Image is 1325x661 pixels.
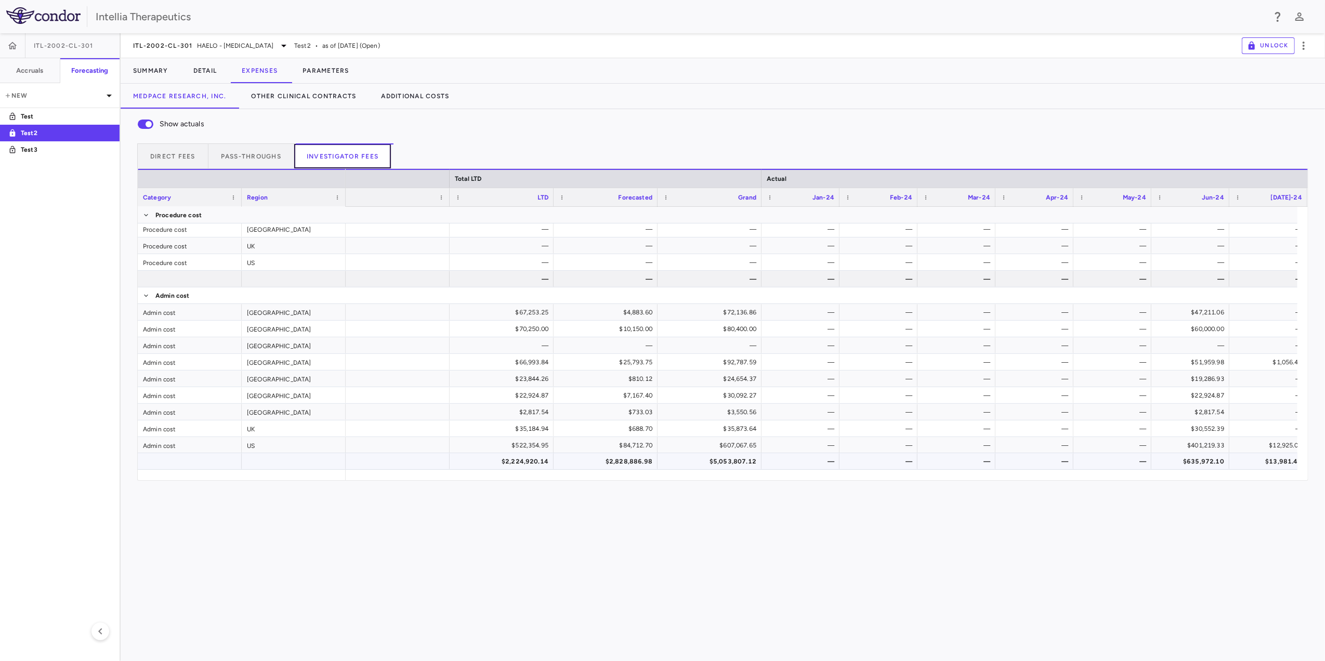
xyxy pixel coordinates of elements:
[459,354,548,371] div: $66,993.84
[563,304,652,321] div: $4,883.60
[927,254,990,271] div: —
[459,221,548,237] div: —
[927,337,990,354] div: —
[1239,453,1302,470] div: $13,981.42
[1161,337,1224,354] div: —
[1161,404,1224,420] div: $2,817.54
[1083,371,1146,387] div: —
[1083,453,1146,470] div: —
[849,404,912,420] div: —
[1005,321,1068,337] div: —
[21,145,98,154] p: Test3
[849,337,912,354] div: —
[1161,254,1224,271] div: —
[563,387,652,404] div: $7,167.40
[849,237,912,254] div: —
[927,371,990,387] div: —
[667,221,756,237] div: —
[738,194,756,201] span: Grand
[71,66,109,75] h6: Forecasting
[4,91,103,100] p: New
[849,371,912,387] div: —
[771,221,834,237] div: —
[1083,404,1146,420] div: —
[927,453,990,470] div: —
[1239,221,1302,237] div: —
[1005,387,1068,404] div: —
[242,237,346,254] div: UK
[771,420,834,437] div: —
[369,84,462,109] button: Additional Costs
[160,118,204,130] span: Show actuals
[242,304,346,320] div: [GEOGRAPHIC_DATA]
[121,58,181,83] button: Summary
[1202,194,1224,201] span: Jun-24
[771,437,834,454] div: —
[133,42,193,50] span: ITL-2002-CL-301
[1083,387,1146,404] div: —
[1005,420,1068,437] div: —
[1239,437,1302,454] div: $12,925.00
[563,321,652,337] div: $10,150.00
[6,7,81,24] img: logo-full-SnFGN8VE.png
[242,420,346,437] div: UK
[1239,237,1302,254] div: —
[771,354,834,371] div: —
[771,387,834,404] div: —
[1161,237,1224,254] div: —
[1239,371,1302,387] div: —
[138,371,242,387] div: Admin cost
[563,453,652,470] div: $2,828,886.98
[1161,354,1224,371] div: $51,959.98
[771,271,834,287] div: —
[21,128,98,138] p: Test2
[459,404,548,420] div: $2,817.54
[1005,404,1068,420] div: —
[563,420,652,437] div: $688.70
[242,371,346,387] div: [GEOGRAPHIC_DATA]
[242,387,346,403] div: [GEOGRAPHIC_DATA]
[1271,194,1302,201] span: [DATE]-24
[1005,354,1068,371] div: —
[538,194,548,201] span: LTD
[667,453,756,470] div: $5,053,807.12
[563,337,652,354] div: —
[459,420,548,437] div: $35,184.94
[1161,304,1224,321] div: $47,211.06
[242,354,346,370] div: [GEOGRAPHIC_DATA]
[290,58,362,83] button: Parameters
[890,194,912,201] span: Feb-24
[667,321,756,337] div: $80,400.00
[849,304,912,321] div: —
[1239,321,1302,337] div: —
[849,354,912,371] div: —
[459,371,548,387] div: $23,844.26
[667,371,756,387] div: $24,654.37
[771,304,834,321] div: —
[968,194,990,201] span: Mar-24
[1083,420,1146,437] div: —
[138,354,242,370] div: Admin cost
[1083,304,1146,321] div: —
[849,420,912,437] div: —
[121,84,239,109] button: Medpace Research, Inc.
[1005,437,1068,454] div: —
[138,237,242,254] div: Procedure cost
[1239,354,1302,371] div: $1,056.42
[459,453,548,470] div: $2,224,920.14
[1239,271,1302,287] div: —
[771,254,834,271] div: —
[459,271,548,287] div: —
[137,143,208,168] button: Direct Fees
[563,354,652,371] div: $25,793.75
[294,41,311,50] span: Test2
[667,337,756,354] div: —
[771,453,834,470] div: —
[1083,221,1146,237] div: —
[849,453,912,470] div: —
[34,42,94,50] span: ITL-2002-CL-301
[16,66,43,75] h6: Accruals
[155,287,190,304] span: Admin cost
[138,321,242,337] div: Admin cost
[459,387,548,404] div: $22,924.87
